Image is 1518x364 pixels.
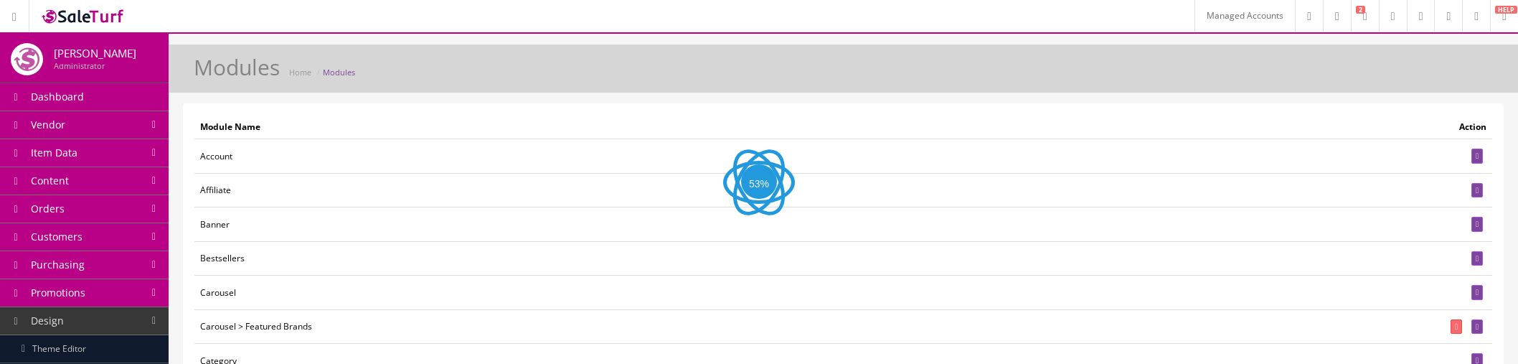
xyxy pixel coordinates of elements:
td: Carousel [194,276,1210,310]
small: Administrator [54,60,105,71]
span: Content [31,174,69,187]
td: Carousel > Featured Brands [194,309,1210,344]
span: 2 [1356,6,1365,14]
span: Promotions [31,286,85,299]
span: Customers [31,230,82,243]
h1: Modules [194,55,280,79]
span: Item Data [31,146,77,159]
img: joshlucio05 [11,43,43,75]
td: Action [1210,115,1492,139]
a: Modules [323,67,355,78]
span: Dashboard [31,90,84,103]
td: Banner [194,207,1210,242]
span: Vendor [31,118,65,131]
span: HELP [1495,6,1517,14]
td: Module Name [194,115,1210,139]
span: Purchasing [31,258,85,271]
td: Affiliate [194,173,1210,207]
td: Bestsellers [194,241,1210,276]
td: Account [194,139,1210,174]
img: SaleTurf [40,6,126,26]
span: Design [31,314,64,327]
span: Orders [31,202,65,215]
a: Home [289,67,311,78]
h4: [PERSON_NAME] [54,47,136,60]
